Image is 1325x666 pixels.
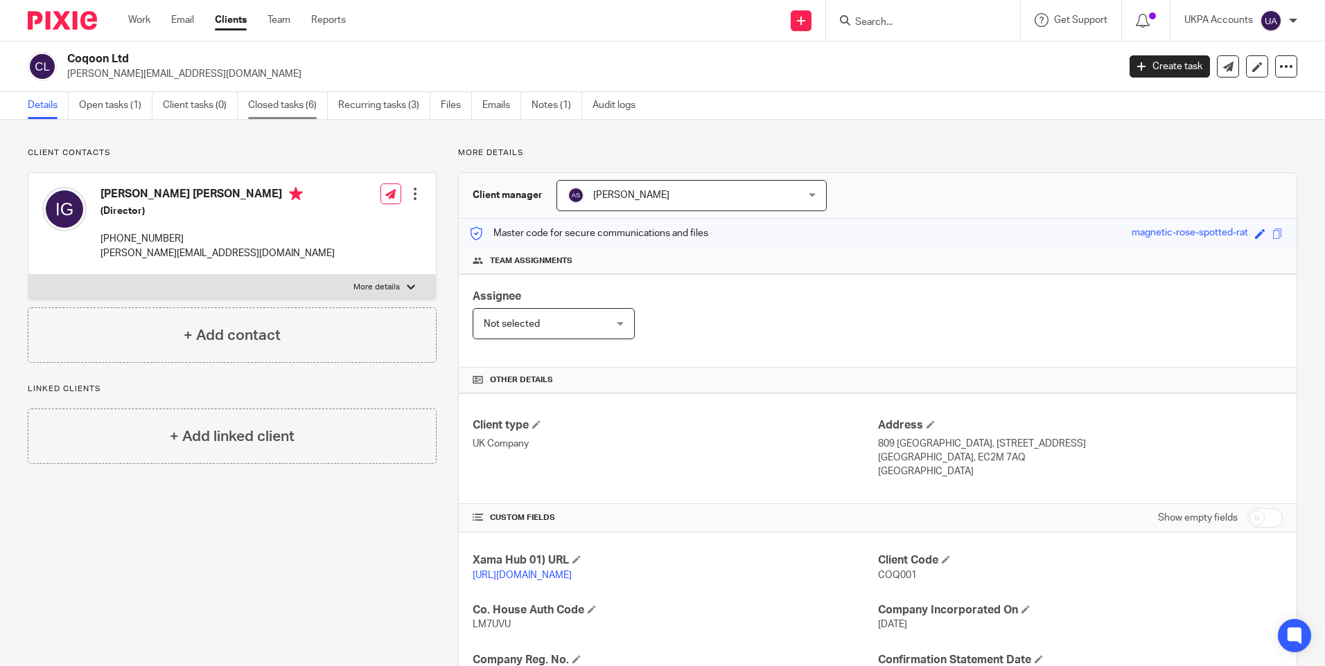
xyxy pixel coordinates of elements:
p: UKPA Accounts [1184,13,1253,27]
h5: (Director) [100,204,335,218]
label: Show empty fields [1158,511,1238,525]
a: Closed tasks (6) [248,92,328,119]
p: More details [458,147,1297,159]
a: [URL][DOMAIN_NAME] [473,570,572,580]
h4: CUSTOM FIELDS [473,512,877,523]
img: Pixie [28,11,97,30]
h4: Co. House Auth Code [473,603,877,618]
p: [PERSON_NAME][EMAIL_ADDRESS][DOMAIN_NAME] [100,246,335,260]
span: Assignee [473,291,521,302]
i: Primary [289,187,303,201]
span: Not selected [484,319,540,329]
a: Recurring tasks (3) [338,92,430,119]
h4: Xama Hub 01) URL [473,553,877,568]
p: [GEOGRAPHIC_DATA] [878,465,1283,478]
a: Audit logs [593,92,646,119]
p: UK Company [473,437,877,451]
img: svg%3E [42,187,87,231]
h4: + Add contact [184,325,281,346]
span: Get Support [1054,15,1107,25]
input: Search [854,17,979,29]
a: Reports [311,13,346,27]
p: [PERSON_NAME][EMAIL_ADDRESS][DOMAIN_NAME] [67,67,1109,81]
p: Linked clients [28,384,437,395]
a: Email [171,13,194,27]
h4: Client type [473,418,877,433]
a: Open tasks (1) [79,92,152,119]
span: COQ001 [878,570,917,580]
h4: Company Incorporated On [878,603,1283,618]
a: Create task [1130,55,1210,78]
p: [GEOGRAPHIC_DATA], EC2M 7AQ [878,451,1283,465]
a: Clients [215,13,247,27]
span: [DATE] [878,620,907,629]
h4: [PERSON_NAME] [PERSON_NAME] [100,187,335,204]
h2: Coqoon Ltd [67,52,900,66]
h4: + Add linked client [170,426,295,447]
p: More details [353,282,400,293]
div: magnetic-rose-spotted-rat [1132,226,1248,242]
p: 809 [GEOGRAPHIC_DATA], [STREET_ADDRESS] [878,437,1283,451]
span: [PERSON_NAME] [593,190,669,200]
p: [PHONE_NUMBER] [100,232,335,246]
img: svg%3E [568,187,584,204]
p: Master code for secure communications and files [469,226,708,240]
a: Work [128,13,150,27]
span: Team assignments [490,255,572,267]
a: Client tasks (0) [163,92,238,119]
img: svg%3E [1260,10,1282,32]
a: Notes (1) [532,92,582,119]
span: Other details [490,375,553,386]
span: LM7UVU [473,620,511,629]
p: Client contacts [28,147,437,159]
h3: Client manager [473,188,543,202]
a: Emails [482,92,521,119]
a: Files [441,92,472,119]
img: svg%3E [28,52,57,81]
a: Details [28,92,69,119]
h4: Address [878,418,1283,433]
h4: Client Code [878,553,1283,568]
a: Team [267,13,290,27]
